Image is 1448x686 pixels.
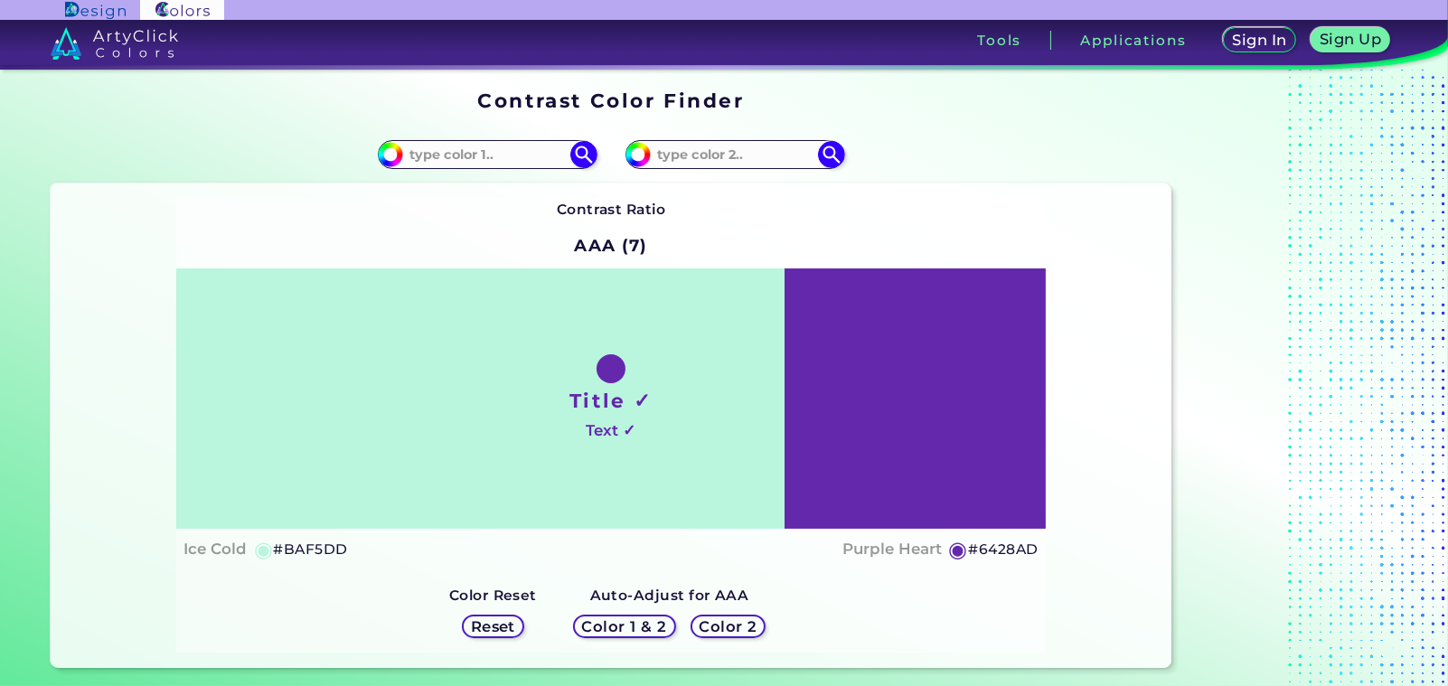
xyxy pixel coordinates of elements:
h1: Title ✓ [569,387,653,414]
h5: ◉ [949,539,969,560]
h5: Color 1 & 2 [583,619,665,634]
h5: #BAF5DD [273,538,347,561]
strong: Color Reset [449,587,537,604]
a: Sign In [1224,28,1294,52]
img: ArtyClick Design logo [65,2,126,19]
strong: Auto-Adjust for AAA [590,587,749,604]
input: type color 1.. [403,142,571,166]
h2: AAA (7) [566,225,655,265]
h4: Text ✓ [586,418,635,444]
img: logo_artyclick_colors_white.svg [51,27,178,60]
h5: Sign Up [1321,33,1380,47]
h5: Color 2 [700,619,756,634]
h5: #6428AD [968,538,1038,561]
input: type color 2.. [651,142,819,166]
h5: Sign In [1233,33,1285,48]
h1: Contrast Color Finder [477,87,744,114]
h5: Reset [472,619,515,634]
strong: Contrast Ratio [557,201,666,218]
a: Sign Up [1312,28,1388,52]
h4: Purple Heart [842,536,942,562]
h5: ◉ [254,539,274,560]
h4: Ice Cold [183,536,247,562]
h3: Tools [977,33,1021,47]
h3: Applications [1080,33,1186,47]
img: icon search [570,141,597,168]
img: icon search [818,141,845,168]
